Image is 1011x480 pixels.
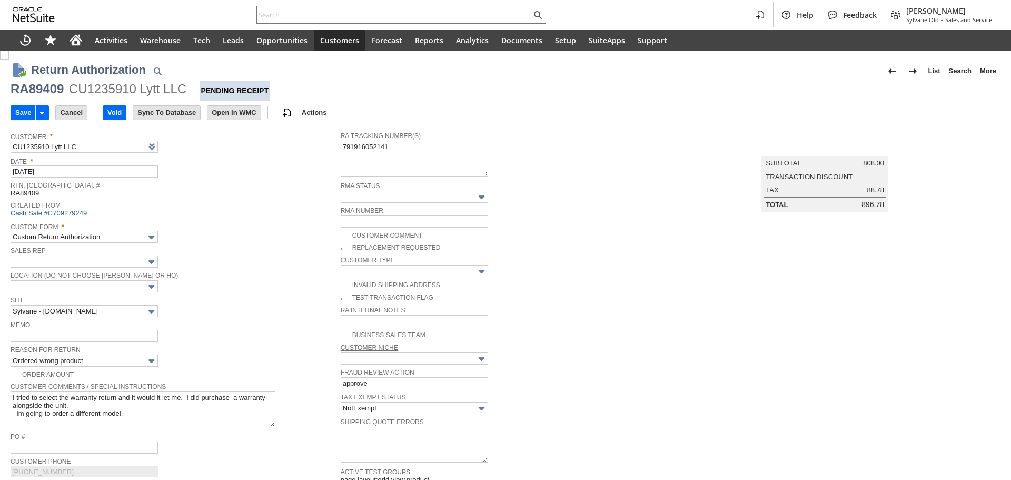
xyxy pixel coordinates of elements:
[341,207,383,214] a: RMA Number
[766,173,853,181] a: Transaction Discount
[88,30,134,51] a: Activities
[145,231,157,243] img: More Options
[281,106,293,119] img: add-record.svg
[863,159,884,167] span: 808.00
[11,202,61,209] a: Created From
[638,35,667,45] span: Support
[341,344,398,351] a: Customer Niche
[11,321,30,329] a: Memo
[11,141,158,153] input: <Type then tab>
[11,458,71,465] a: Customer Phone
[207,106,261,120] input: Open In WMC
[766,159,801,167] a: Subtotal
[797,10,814,20] span: Help
[907,65,919,77] img: Next
[63,30,88,51] a: Home
[145,355,157,367] img: More Options
[450,30,495,51] a: Analytics
[906,16,939,24] span: Sylvane Old
[352,244,441,251] a: Replacement Requested
[352,281,440,289] a: Invalid Shipping Address
[531,8,544,21] svg: Search
[145,306,157,318] img: More Options
[151,65,164,77] img: Quick Find
[11,391,275,427] textarea: I tried to select the warranty return and it would it let me. I did purchase a warranty alongside...
[216,30,250,51] a: Leads
[589,35,625,45] span: SuiteApps
[11,346,81,354] a: Reason For Return
[475,191,488,203] img: More Options
[13,30,38,51] a: Recent Records
[11,158,27,165] a: Date
[140,35,181,45] span: Warehouse
[314,30,365,51] a: Customers
[11,247,46,254] a: Sales Rep
[223,35,244,45] span: Leads
[886,65,898,77] img: Previous
[200,81,270,101] div: Pending Receipt
[766,186,778,194] a: Tax
[193,35,210,45] span: Tech
[11,231,158,243] input: Custom Return Authorization
[924,63,944,80] a: List
[11,223,58,231] a: Custom Form
[365,30,409,51] a: Forecast
[941,16,943,24] span: -
[69,81,186,97] div: CU1235910 Lytt LLC
[320,35,359,45] span: Customers
[341,468,410,476] a: Active Test Groups
[11,209,87,217] a: Cash Sale #C709279249
[256,35,308,45] span: Opportunities
[495,30,549,51] a: Documents
[341,141,488,177] textarea: 791916052141
[867,186,884,194] span: 88.78
[415,35,443,45] span: Reports
[56,106,87,120] input: Cancel
[11,433,25,440] a: PO #
[906,6,992,16] span: [PERSON_NAME]
[341,402,488,414] input: NotExempt
[298,109,331,116] a: Actions
[761,140,888,156] caption: Summary
[475,403,488,415] img: More Options
[843,10,877,20] span: Feedback
[22,371,74,378] a: Order Amount
[70,34,82,46] svg: Home
[145,256,157,268] img: More Options
[103,106,126,120] input: Void
[11,297,25,304] a: Site
[187,30,216,51] a: Tech
[352,331,425,339] a: Business Sales Team
[341,257,395,264] a: Customer Type
[501,35,542,45] span: Documents
[352,232,423,239] a: Customer Comment
[372,35,402,45] span: Forecast
[341,369,414,376] a: Fraud Review Action
[44,34,57,46] svg: Shortcuts
[976,63,1000,80] a: More
[11,189,39,197] span: RA89409
[11,383,166,390] a: Customer Comments / Special Instructions
[766,201,788,209] a: Total
[95,35,127,45] span: Activities
[945,16,992,24] span: Sales and Service
[456,35,489,45] span: Analytics
[38,30,63,51] div: Shortcuts
[341,132,421,140] a: RA Tracking Number(s)
[11,182,100,189] a: Rtn. [GEOGRAPHIC_DATA]. #
[19,34,32,46] svg: Recent Records
[352,294,433,301] a: Test Transaction Flag
[11,133,46,141] a: Customer
[133,106,200,120] input: Sync To Database
[257,8,531,21] input: Search
[341,182,380,190] a: RMA Status
[11,272,178,279] a: Location (Do Not Choose [PERSON_NAME] or HQ)
[11,355,158,367] input: Ordered wrong product
[250,30,314,51] a: Opportunities
[31,61,146,79] h1: Return Authorization
[475,266,488,278] img: More Options
[11,81,64,97] div: RA89409
[861,200,884,209] span: 896.78
[475,353,488,365] img: More Options
[13,7,55,22] svg: logo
